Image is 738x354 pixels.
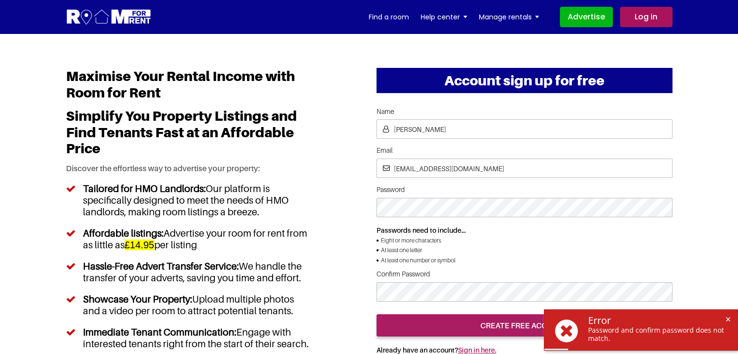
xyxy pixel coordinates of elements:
input: create free account [377,314,672,337]
h2: Account sign up for free [377,68,672,93]
li: Eight or more characters [377,236,672,245]
span: × [723,315,733,324]
label: Confirm Password [377,270,672,278]
h5: Hassle-Free Advert Transfer Service: [83,260,239,272]
li: We handle the transfer of your adverts, saving you time and effort. [66,256,310,289]
a: Find a room [369,10,409,24]
li: Upload multiple photos and a video per room to attract potential tenants. [66,289,310,322]
div: Error [588,315,728,326]
p: Passwords need to include... [377,225,672,236]
a: Advertise [560,7,613,27]
a: Sign in here. [458,346,496,354]
a: Manage rentals [479,10,539,24]
input: Name [377,119,672,139]
img: Logo for Room for Rent, featuring a welcoming design with a house icon and modern typography [66,8,152,26]
a: Log in [620,7,672,27]
input: Email [377,159,672,178]
li: At least one letter [377,245,672,255]
p: Discover the effortless way to advertise your property: [66,164,310,178]
h1: Maximise Your Rental Income with Room for Rent [66,68,310,108]
span: Advertise your room for rent from as little as per listing [83,227,307,251]
h5: Affordable listings: [83,227,307,251]
h5: £14.95 [125,240,154,250]
div: Password and confirm password does not match. [588,326,728,343]
h2: Simplify You Property Listings and Find Tenants Fast at an Affordable Price [66,108,310,164]
label: Name [377,108,672,116]
label: Password [377,186,672,194]
h5: Tailored for HMO Landlords: [83,183,206,194]
a: Help center [421,10,467,24]
li: At least one number or symbol [377,256,672,265]
h5: Immediate Tenant Communication: [83,326,236,338]
li: Our platform is specifically designed to meet the needs of HMO landlords, making room listings a ... [66,178,310,223]
label: Email [377,146,672,155]
h5: Showcase Your Property: [83,293,192,305]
